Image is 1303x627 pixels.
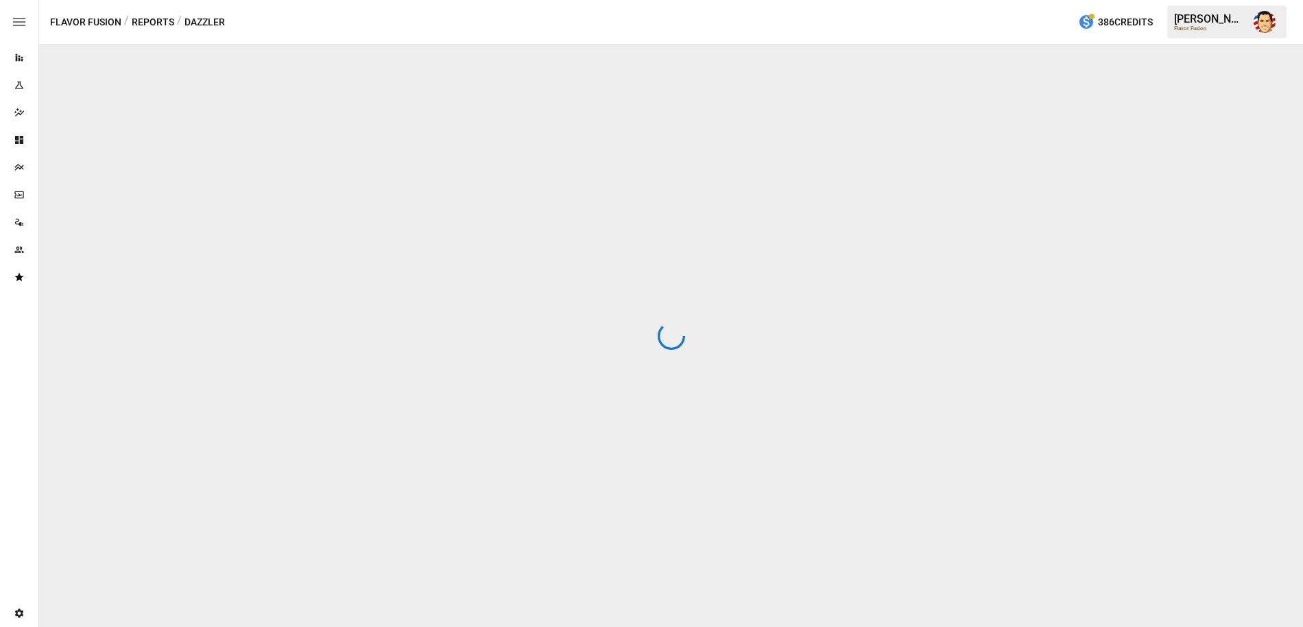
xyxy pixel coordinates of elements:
button: 386Credits [1073,10,1158,35]
div: / [177,14,182,31]
button: Austin Gardner-Smith [1245,3,1284,41]
span: 386 Credits [1098,14,1153,31]
button: Flavor Fusion [50,14,121,31]
div: / [124,14,129,31]
div: [PERSON_NAME] [1174,12,1245,25]
div: Flavor Fusion [1174,25,1245,32]
img: Austin Gardner-Smith [1254,11,1276,33]
button: Reports [132,14,174,31]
